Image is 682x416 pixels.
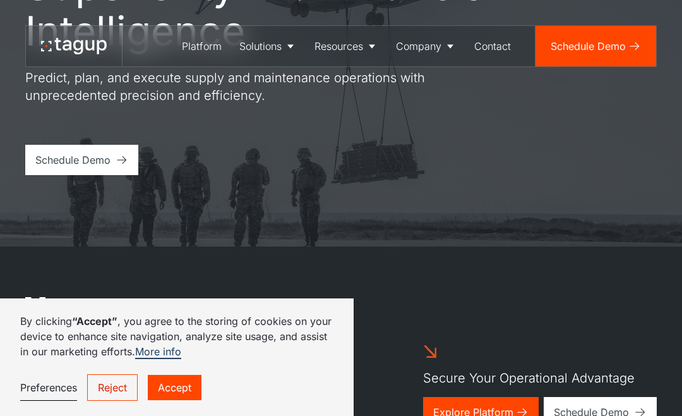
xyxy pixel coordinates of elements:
div: Resources [314,39,363,54]
a: Reject [87,374,138,401]
a: Company [387,26,465,66]
div: Platform [182,39,222,54]
a: Platform [173,26,230,66]
p: By clicking , you agree to the storing of cookies on your device to enhance site navigation, anal... [20,314,333,359]
a: Resources [306,26,387,66]
div: Contact [474,39,511,54]
div: Schedule Demo [551,39,626,54]
a: Solutions [230,26,306,66]
p: Predict, plan, and execute supply and maintenance operations with unprecedented precision and eff... [25,69,480,104]
a: Preferences [20,375,77,401]
a: Schedule Demo [25,145,138,175]
div: Schedule Demo [35,152,111,168]
div: Solutions [239,39,282,54]
a: Contact [465,26,520,66]
p: Secure Your Operational Advantage [423,369,635,387]
strong: “Accept” [72,315,117,327]
div: Company [396,39,441,54]
a: Schedule Demo [535,26,656,66]
a: Accept [148,375,201,400]
a: More info [135,345,181,359]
